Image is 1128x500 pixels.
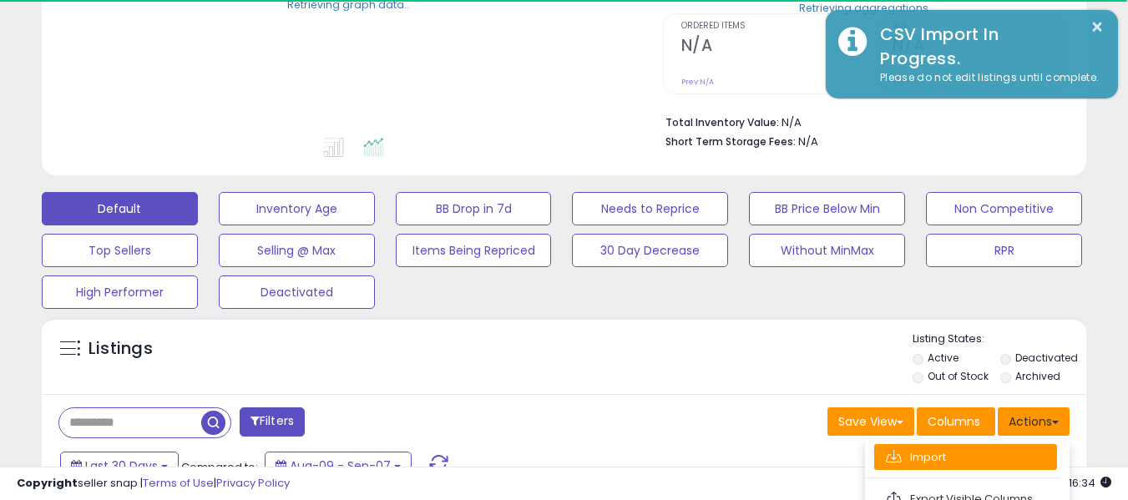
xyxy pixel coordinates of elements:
[749,192,905,225] button: BB Price Below Min
[219,234,375,267] button: Selling @ Max
[928,369,989,383] label: Out of Stock
[396,234,552,267] button: Items Being Repriced
[17,475,78,491] strong: Copyright
[917,407,995,436] button: Columns
[928,413,980,430] span: Columns
[572,192,728,225] button: Needs to Reprice
[17,476,290,492] div: seller snap | |
[290,457,391,474] span: Aug-09 - Sep-07
[42,275,198,309] button: High Performer
[1015,351,1078,365] label: Deactivated
[913,331,1086,347] p: Listing States:
[827,407,914,436] button: Save View
[216,475,290,491] a: Privacy Policy
[143,475,214,491] a: Terms of Use
[42,192,198,225] button: Default
[874,444,1057,470] a: Import
[181,459,258,475] span: Compared to:
[396,192,552,225] button: BB Drop in 7d
[219,192,375,225] button: Inventory Age
[60,452,179,480] button: Last 30 Days
[749,234,905,267] button: Without MinMax
[42,234,198,267] button: Top Sellers
[926,192,1082,225] button: Non Competitive
[89,337,153,361] h5: Listings
[926,234,1082,267] button: RPR
[867,70,1105,86] div: Please do not edit listings until complete.
[1090,17,1104,38] button: ×
[867,23,1105,70] div: CSV Import In Progress.
[1015,369,1060,383] label: Archived
[1043,475,1111,491] span: 2025-10-8 16:34 GMT
[572,234,728,267] button: 30 Day Decrease
[219,275,375,309] button: Deactivated
[240,407,305,437] button: Filters
[85,457,158,474] span: Last 30 Days
[928,351,959,365] label: Active
[265,452,412,480] button: Aug-09 - Sep-07
[998,407,1070,436] button: Actions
